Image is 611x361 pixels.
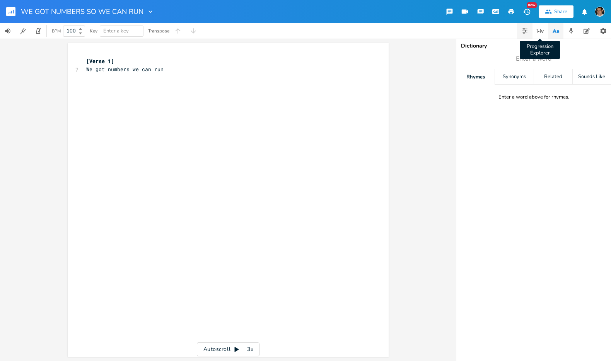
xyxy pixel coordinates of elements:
div: BPM [52,29,61,33]
span: Enter a word [516,54,551,63]
button: Share [539,5,573,18]
span: [Verse 1] [86,58,114,65]
div: Synonyms [495,69,533,85]
div: Autoscroll [197,342,259,356]
div: Sounds Like [573,69,611,85]
div: Related [534,69,572,85]
img: John Pick [595,7,605,17]
span: WE GOT NUMBERS SO WE CAN RUN [21,8,143,15]
div: Dictionary [461,43,606,49]
div: Enter a word above for rhymes. [498,94,569,100]
div: Key [90,29,97,33]
button: New [519,5,534,19]
div: 3x [243,342,257,356]
div: New [527,2,537,8]
div: Share [554,8,567,15]
div: Rhymes [456,69,495,85]
div: Transpose [148,29,169,33]
span: Enter a key [103,27,129,34]
span: We got numbers we can run [86,66,164,73]
button: Progression Explorer [532,23,548,39]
